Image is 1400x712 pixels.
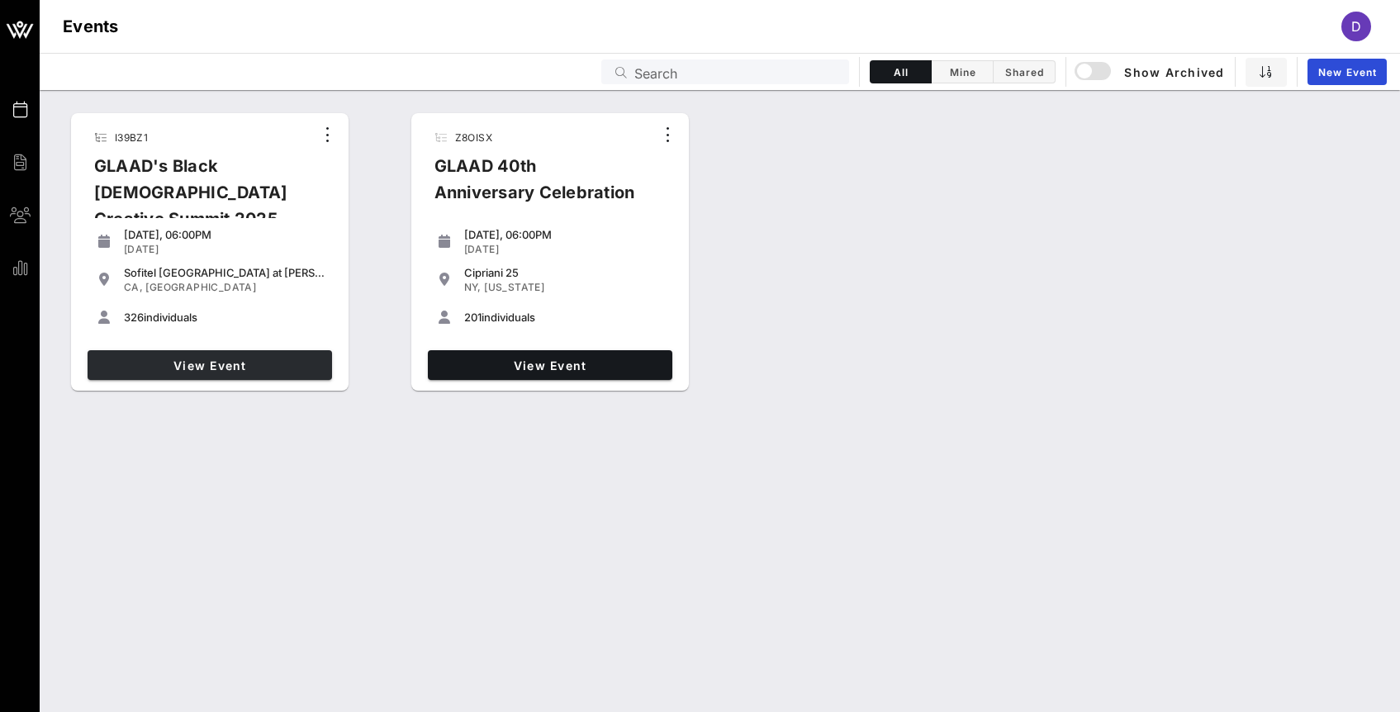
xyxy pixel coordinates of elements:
[124,311,325,324] div: individuals
[932,60,994,83] button: Mine
[464,266,666,279] div: Cipriani 25
[870,60,932,83] button: All
[464,228,666,241] div: [DATE], 06:00PM
[1341,12,1371,41] div: D
[145,281,256,293] span: [GEOGRAPHIC_DATA]
[88,350,332,380] a: View Event
[1004,66,1045,78] span: Shared
[1307,59,1387,85] a: New Event
[464,311,666,324] div: individuals
[434,358,666,373] span: View Event
[1351,18,1361,35] span: D
[124,228,325,241] div: [DATE], 06:00PM
[484,281,544,293] span: [US_STATE]
[94,358,325,373] span: View Event
[455,131,492,144] span: Z8OISX
[1077,62,1224,82] span: Show Archived
[115,131,148,144] span: I39BZ1
[124,281,143,293] span: CA,
[124,266,325,279] div: Sofitel [GEOGRAPHIC_DATA] at [PERSON_NAME][GEOGRAPHIC_DATA]
[124,311,144,324] span: 326
[464,243,666,256] div: [DATE]
[942,66,983,78] span: Mine
[880,66,921,78] span: All
[428,350,672,380] a: View Event
[994,60,1056,83] button: Shared
[421,153,654,219] div: GLAAD 40th Anniversary Celebration
[124,243,325,256] div: [DATE]
[1076,57,1225,87] button: Show Archived
[81,153,314,245] div: GLAAD's Black [DEMOGRAPHIC_DATA] Creative Summit 2025
[1317,66,1377,78] span: New Event
[63,13,119,40] h1: Events
[464,281,482,293] span: NY,
[464,311,482,324] span: 201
